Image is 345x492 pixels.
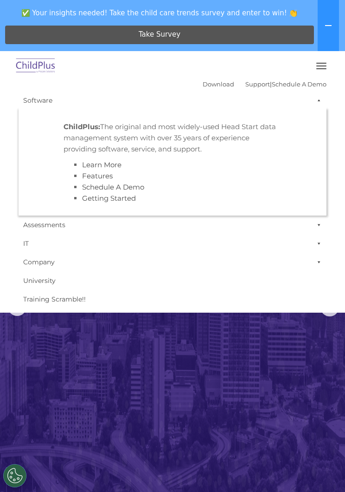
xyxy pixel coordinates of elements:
[203,80,234,88] a: Download
[64,121,281,155] p: The original and most widely-used Head Start data management system with over 35 years of experie...
[148,92,188,99] span: Phone number
[299,447,345,492] iframe: Chat Widget
[3,464,26,487] button: Cookies Settings
[272,80,326,88] a: Schedule A Demo
[82,194,136,203] a: Getting Started
[82,183,144,191] a: Schedule A Demo
[203,80,326,88] font: |
[19,234,326,253] a: IT
[4,4,316,22] span: ✅ Your insights needed! Take the child care trends survey and enter to win! 👏
[19,216,326,234] a: Assessments
[82,160,121,169] a: Learn More
[139,26,180,43] span: Take Survey
[19,253,326,271] a: Company
[19,290,326,308] a: Training Scramble!!
[19,271,326,290] a: University
[245,80,270,88] a: Support
[14,55,57,77] img: ChildPlus by Procare Solutions
[148,54,177,61] span: Last name
[64,122,100,131] strong: ChildPlus:
[82,171,113,180] a: Features
[19,91,326,110] a: Software
[5,26,314,44] a: Take Survey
